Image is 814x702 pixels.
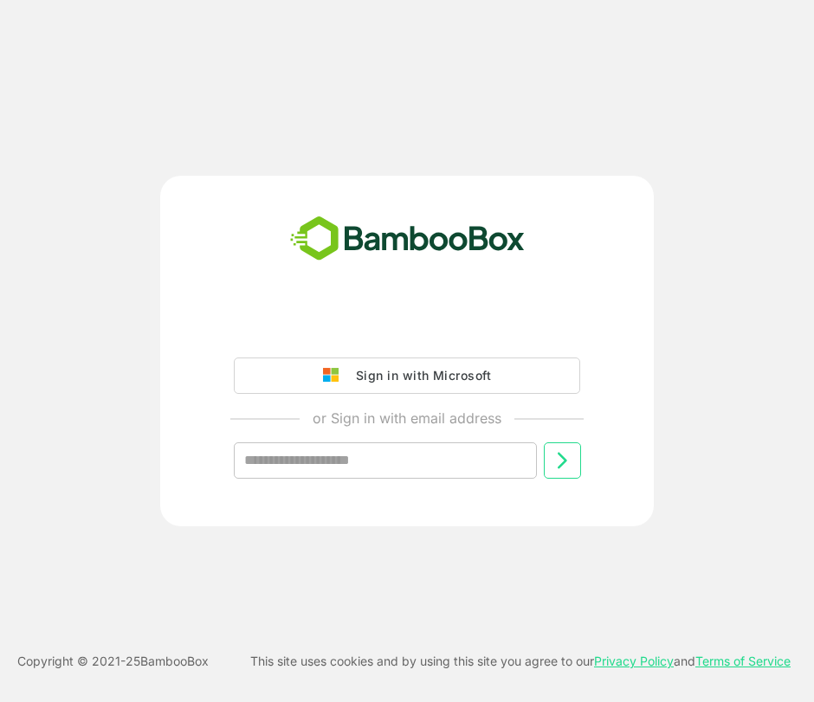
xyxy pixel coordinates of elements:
a: Terms of Service [695,654,791,668]
p: or Sign in with email address [313,408,501,428]
a: Privacy Policy [594,654,674,668]
button: Sign in with Microsoft [234,357,580,394]
div: Sign in with Microsoft [347,364,491,387]
img: google [323,368,347,383]
p: This site uses cookies and by using this site you agree to our and [250,651,791,672]
img: bamboobox [281,210,534,267]
p: Copyright © 2021- 25 BambooBox [17,651,209,672]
